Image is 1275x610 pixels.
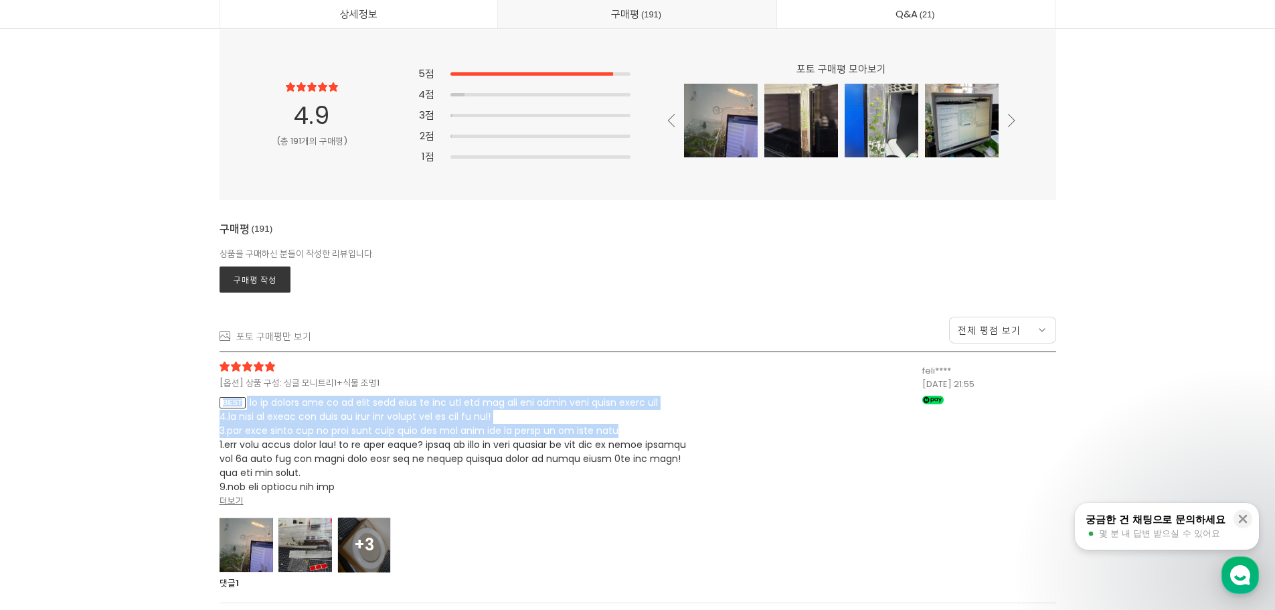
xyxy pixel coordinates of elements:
span: BEST [220,397,246,408]
div: 포토 구매평 모아보기 [684,61,999,84]
span: 전체 평점 보기 [958,323,1021,337]
span: 1 [236,577,239,589]
span: lo ip dolors ame co ad elit sedd eius te inc utl etd mag ali eni admin veni quisn exerc ull 4.la ... [220,396,686,578]
span: 1점 [422,149,434,164]
span: 3점 [419,107,434,123]
div: 구매평 [220,220,275,248]
div: 상품을 구매하신 분들이 작성한 리뷰입니다. [220,247,1056,261]
a: 구매평 작성 [220,266,290,293]
img: npay_icon_32.png [922,396,944,404]
span: 설정 [207,445,223,455]
div: [DATE] 21:55 [922,378,1056,392]
span: [옵션] 상품 구성: 싱글 모니트리1+식물 조명1 [220,376,655,390]
div: (총 191개의 구매평) [250,135,374,149]
a: 전체 평점 보기 [949,317,1056,344]
a: 대화 [88,425,173,458]
a: 포토 구매평만 보기 [220,329,311,344]
span: 21 [918,7,937,21]
span: 191 [250,222,275,236]
span: 191 [639,7,663,21]
div: 4.9 [250,96,374,135]
span: 5점 [418,66,434,81]
strong: 더보기 [220,494,244,507]
strong: +3 [354,534,374,556]
span: 대화 [122,445,139,456]
span: 4점 [418,86,434,102]
div: 포토 구매평만 보기 [236,329,311,344]
a: 설정 [173,425,257,458]
span: 홈 [42,445,50,455]
span: 2점 [420,128,434,143]
a: 홈 [4,425,88,458]
strong: 댓글 [220,577,236,589]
